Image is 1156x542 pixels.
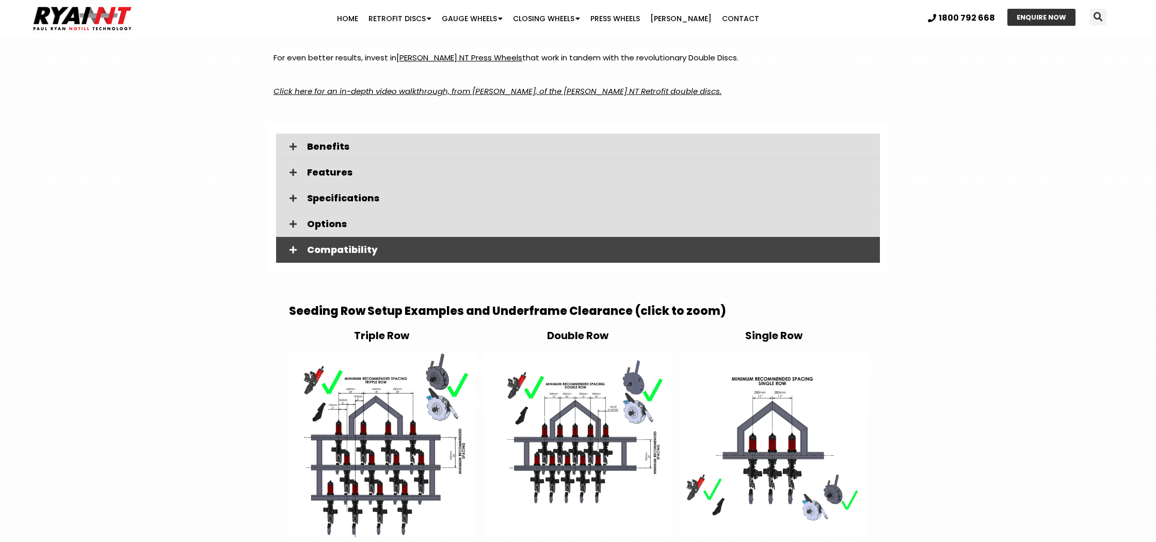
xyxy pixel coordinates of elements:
[485,352,671,538] img: RYAN NT Discs seeding row double diagram
[437,8,508,29] a: Gauge Wheels
[485,329,671,342] h4: Double Row
[307,245,872,254] span: Compatibility
[508,8,585,29] a: Closing Wheels
[1090,9,1106,25] div: Search
[307,194,872,203] span: Specifications
[585,8,645,29] a: Press Wheels
[307,168,872,177] span: Features
[274,86,721,97] a: Click here for an in-depth video walkthrough, from [PERSON_NAME], of the [PERSON_NAME] NT Retrofi...
[681,352,867,538] img: RYAN NT Discs seeding row single diagram
[332,8,363,29] a: Home
[363,8,437,29] a: Retrofit Discs
[1017,14,1066,21] span: ENQUIRE NOW
[396,52,522,63] a: [PERSON_NAME] NT Press Wheels
[307,142,872,151] span: Benefits
[939,14,995,22] span: 1800 792 668
[31,3,134,35] img: Ryan NT logo
[289,304,867,319] h2: Seeding Row Setup Examples and Underframe Clearance (click to zoom)
[928,14,995,22] a: 1800 792 668
[274,51,882,74] p: For even better results, invest in that work in tandem with the revolutionary Double Discs.
[307,219,872,229] span: Options
[289,352,475,538] img: RYAN NT Discs seeding row triple diagram
[224,8,872,29] nav: Menu
[645,8,717,29] a: [PERSON_NAME]
[289,329,475,342] h4: Triple Row
[717,8,764,29] a: Contact
[681,329,867,342] h4: Single Row
[1007,9,1075,26] a: ENQUIRE NOW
